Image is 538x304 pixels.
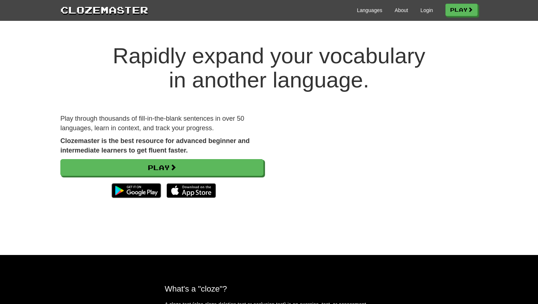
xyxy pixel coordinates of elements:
a: Clozemaster [60,3,148,16]
strong: Clozemaster is the best resource for advanced beginner and intermediate learners to get fluent fa... [60,137,250,154]
a: Login [421,7,433,14]
img: Download_on_the_App_Store_Badge_US-UK_135x40-25178aeef6eb6b83b96f5f2d004eda3bffbb37122de64afbaef7... [167,183,216,198]
a: Play [60,159,264,176]
a: Languages [357,7,382,14]
a: Play [445,4,478,16]
img: Get it on Google Play [108,180,165,202]
p: Play through thousands of fill-in-the-blank sentences in over 50 languages, learn in context, and... [60,114,264,133]
h2: What's a "cloze"? [165,284,373,293]
a: About [395,7,408,14]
